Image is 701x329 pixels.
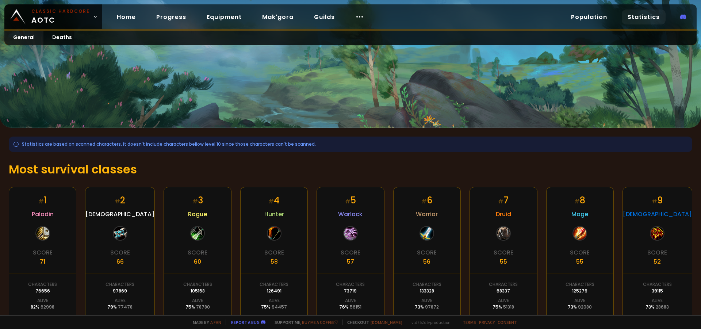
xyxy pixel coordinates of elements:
span: Warrior [416,210,438,219]
div: 79 % [107,304,133,310]
div: 126491 [267,288,281,294]
div: 52 [654,257,661,266]
div: 133328 [420,288,434,294]
div: Score [33,248,53,257]
div: Characters [28,281,57,288]
div: Score [570,248,590,257]
span: 78780 [196,304,210,310]
div: Score [647,248,667,257]
small: # [421,197,427,206]
a: Buy me a coffee [302,320,338,325]
div: Score [494,248,513,257]
small: # [192,197,198,206]
span: 56151 [350,304,361,310]
div: Level 60 [189,313,207,320]
div: Level 60 [341,313,359,320]
span: AOTC [31,8,90,26]
div: Characters [643,281,672,288]
div: Score [341,248,360,257]
div: Score [188,248,207,257]
a: [DOMAIN_NAME] [371,320,402,325]
div: Alive [37,297,48,304]
a: Classic HardcoreAOTC [4,4,102,29]
div: Alive [652,297,663,304]
span: Hunter [264,210,284,219]
div: Characters [413,281,441,288]
div: 55 [576,257,583,266]
a: Consent [498,320,517,325]
span: 51318 [503,304,514,310]
div: Characters [489,281,518,288]
div: Score [264,248,284,257]
div: 6 [421,194,432,207]
div: Characters [336,281,365,288]
div: Alive [574,297,585,304]
span: 94457 [272,304,287,310]
div: Level 60 [34,313,51,320]
div: 1 [38,194,47,207]
small: # [652,197,657,206]
small: # [574,197,580,206]
div: Alive [192,297,203,304]
div: Alive [115,297,126,304]
div: Characters [106,281,134,288]
div: Alive [498,297,509,304]
div: 75 % [185,304,210,310]
div: 9 [652,194,663,207]
div: 57 [347,257,354,266]
div: Level 60 [418,313,436,320]
small: # [115,197,120,206]
span: Support me, [270,320,338,325]
div: 66 [116,257,124,266]
a: Guilds [308,9,341,24]
a: a fan [210,320,221,325]
span: v. d752d5 - production [407,320,451,325]
div: 55 [500,257,507,266]
div: Alive [421,297,432,304]
div: 71 [40,257,45,266]
div: Alive [345,297,356,304]
div: Score [110,248,130,257]
small: # [268,197,274,206]
div: 73 % [646,304,669,310]
div: 5 [345,194,356,207]
div: Characters [183,281,212,288]
span: 92080 [578,304,592,310]
div: 73719 [344,288,357,294]
a: General [4,31,43,45]
a: Privacy [479,320,495,325]
span: 97872 [425,304,439,310]
div: 3 [192,194,203,207]
span: [DEMOGRAPHIC_DATA] [623,210,692,219]
span: Mage [571,210,588,219]
a: Progress [150,9,192,24]
small: # [498,197,503,206]
small: # [345,197,350,206]
div: Score [417,248,437,257]
small: # [38,197,44,206]
span: Rogue [188,210,207,219]
div: 4 [268,194,280,207]
span: Paladin [32,210,54,219]
h1: Most survival classes [9,161,692,178]
div: 125279 [572,288,587,294]
a: Equipment [201,9,248,24]
div: 75 % [493,304,514,310]
div: Level 60 [494,313,512,320]
div: Level 60 [265,313,283,320]
div: 2 [115,194,125,207]
span: [DEMOGRAPHIC_DATA] [85,210,154,219]
div: Level 60 [648,313,666,320]
div: 56 [423,257,430,266]
div: 39115 [652,288,663,294]
div: 73 % [568,304,592,310]
a: Terms [463,320,476,325]
div: 105168 [191,288,205,294]
div: 68337 [497,288,510,294]
div: Level 60 [571,313,589,320]
div: Characters [566,281,594,288]
div: 8 [574,194,585,207]
div: 58 [271,257,278,266]
div: 76 % [339,304,361,310]
div: Statistics are based on scanned characters. It doesn't include characters bellow level 10 since t... [9,137,692,152]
